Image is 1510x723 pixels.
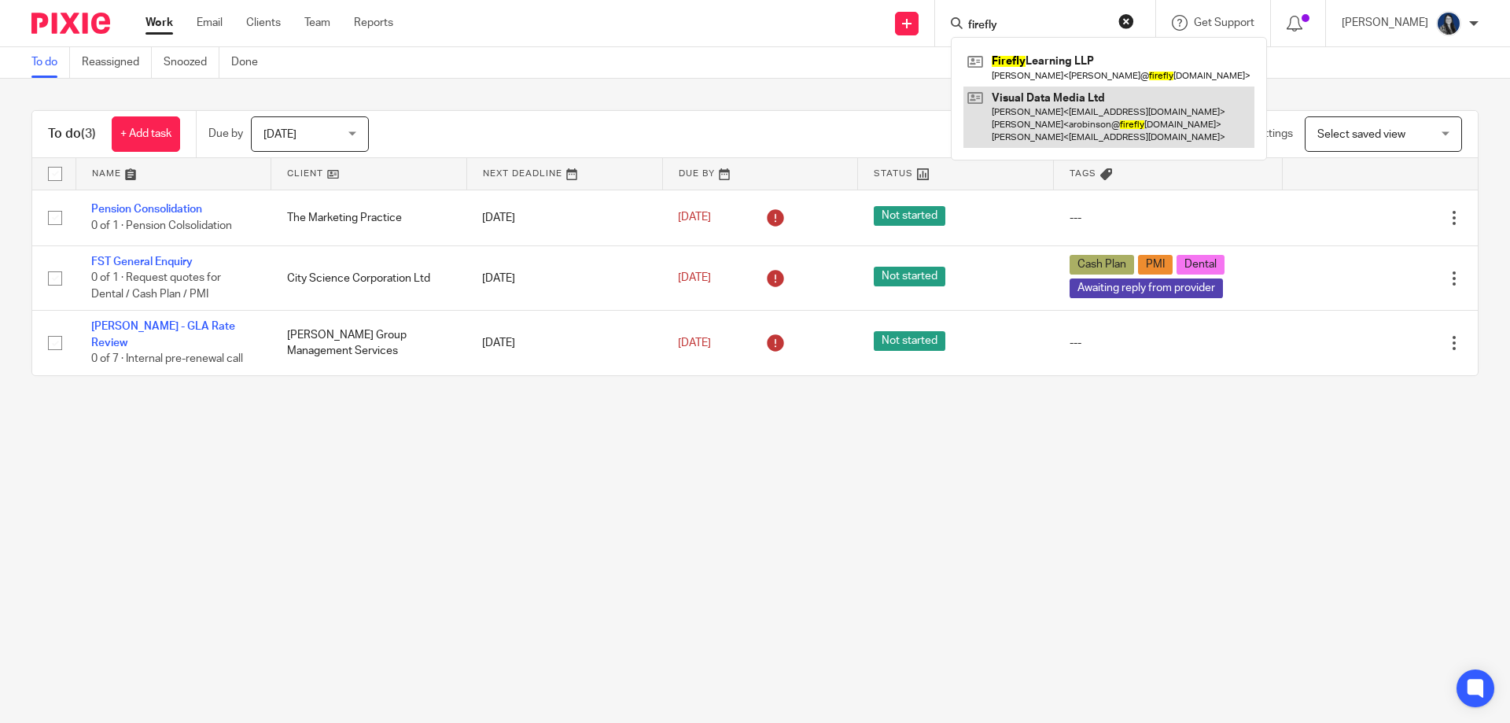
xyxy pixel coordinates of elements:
[874,267,945,286] span: Not started
[1342,15,1428,31] p: [PERSON_NAME]
[466,245,662,310] td: [DATE]
[1070,169,1096,178] span: Tags
[1070,255,1134,275] span: Cash Plan
[967,19,1108,33] input: Search
[1436,11,1461,36] img: eeb93efe-c884-43eb-8d47-60e5532f21cb.jpg
[1177,255,1225,275] span: Dental
[48,126,96,142] h1: To do
[91,256,193,267] a: FST General Enquiry
[354,15,393,31] a: Reports
[91,321,235,348] a: [PERSON_NAME] - GLA Rate Review
[91,204,202,215] a: Pension Consolidation
[304,15,330,31] a: Team
[1317,129,1405,140] span: Select saved view
[164,47,219,78] a: Snoozed
[271,311,467,375] td: [PERSON_NAME] Group Management Services
[82,47,152,78] a: Reassigned
[197,15,223,31] a: Email
[271,245,467,310] td: City Science Corporation Ltd
[466,311,662,375] td: [DATE]
[1194,17,1254,28] span: Get Support
[678,338,711,349] span: [DATE]
[874,331,945,351] span: Not started
[31,47,70,78] a: To do
[1070,279,1223,298] span: Awaiting reply from provider
[91,353,243,364] span: 0 of 7 · Internal pre-renewal call
[31,13,110,34] img: Pixie
[91,273,221,301] span: 0 of 1 · Request quotes for Dental / Cash Plan / PMI
[263,129,296,140] span: [DATE]
[208,126,243,142] p: Due by
[112,116,180,152] a: + Add task
[678,212,711,223] span: [DATE]
[145,15,173,31] a: Work
[1070,210,1267,226] div: ---
[81,127,96,140] span: (3)
[1138,255,1173,275] span: PMI
[231,47,270,78] a: Done
[91,220,232,231] span: 0 of 1 · Pension Colsolidation
[1118,13,1134,29] button: Clear
[1070,335,1267,351] div: ---
[246,15,281,31] a: Clients
[271,190,467,245] td: The Marketing Practice
[678,272,711,283] span: [DATE]
[874,206,945,226] span: Not started
[466,190,662,245] td: [DATE]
